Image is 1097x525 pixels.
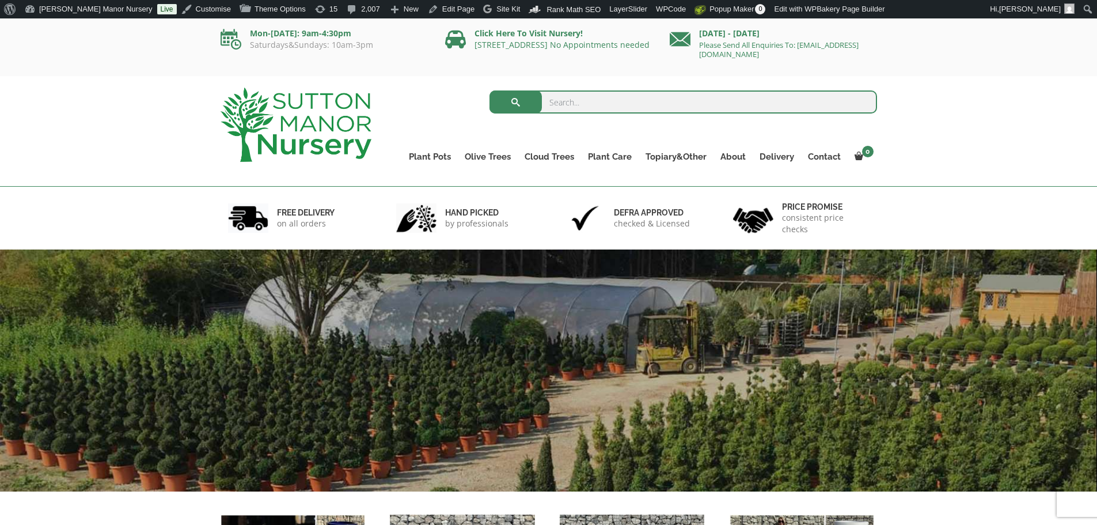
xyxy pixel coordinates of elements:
[221,40,428,50] p: Saturdays&Sundays: 10am-3pm
[445,218,508,229] p: by professionals
[565,203,605,233] img: 3.jpg
[546,5,601,14] span: Rank Math SEO
[496,5,520,13] span: Site Kit
[475,39,650,50] a: [STREET_ADDRESS] No Appointments needed
[458,149,518,165] a: Olive Trees
[518,149,581,165] a: Cloud Trees
[862,146,874,157] span: 0
[713,149,753,165] a: About
[782,202,870,212] h6: Price promise
[614,207,690,218] h6: Defra approved
[221,27,428,40] p: Mon-[DATE]: 9am-4:30pm
[489,90,877,114] input: Search...
[228,203,268,233] img: 1.jpg
[581,149,639,165] a: Plant Care
[699,40,859,59] a: Please Send All Enquiries To: [EMAIL_ADDRESS][DOMAIN_NAME]
[277,207,335,218] h6: FREE DELIVERY
[221,88,371,162] img: logo
[475,28,583,39] a: Click Here To Visit Nursery!
[670,27,877,40] p: [DATE] - [DATE]
[157,4,177,14] a: Live
[848,149,877,165] a: 0
[782,212,870,235] p: consistent price checks
[277,218,335,229] p: on all orders
[445,207,508,218] h6: hand picked
[801,149,848,165] a: Contact
[402,149,458,165] a: Plant Pots
[755,4,765,14] span: 0
[639,149,713,165] a: Topiary&Other
[733,201,773,236] img: 4.jpg
[396,203,436,233] img: 2.jpg
[753,149,801,165] a: Delivery
[999,5,1061,13] span: [PERSON_NAME]
[614,218,690,229] p: checked & Licensed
